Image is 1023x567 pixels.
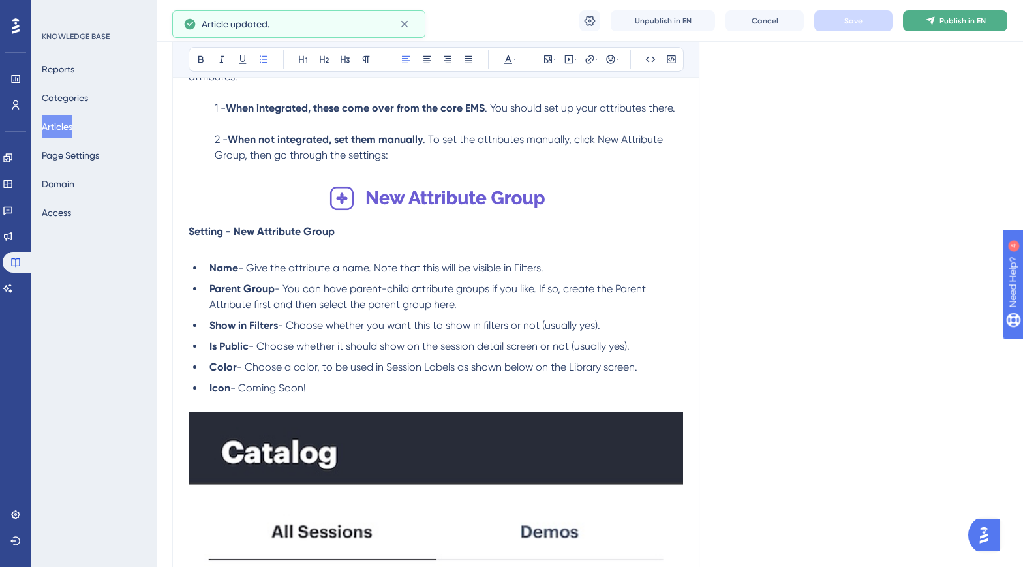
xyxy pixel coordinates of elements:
button: Page Settings [42,144,99,167]
strong: Parent Group [209,283,275,295]
button: Cancel [725,10,804,31]
button: Publish in EN [903,10,1007,31]
button: Access [42,201,71,224]
span: - Give the attribute a name. Note that this will be visible in Filters. [238,262,543,274]
span: - Choose a color, to be used in Session Labels as shown below on the Library screen. [237,361,637,373]
strong: When not integrated, set them manually [228,133,423,146]
div: 4 [91,7,95,17]
button: Save [814,10,893,31]
strong: Show in Filters [209,319,278,331]
button: Unpublish in EN [611,10,715,31]
button: Domain [42,172,74,196]
strong: Setting - New Attribute Group [189,225,335,238]
span: - Coming Soon! [230,382,306,394]
span: Cancel [752,16,778,26]
button: Reports [42,57,74,81]
button: Categories [42,86,88,110]
span: 2 - [215,133,228,146]
span: . To set the attributes manually, click New Attribute Group, then go through the settings: [215,133,665,161]
span: Publish in EN [939,16,986,26]
div: KNOWLEDGE BASE [42,31,110,42]
span: - You can have parent-child attribute groups if you like. If so, create the Parent Attribute firs... [209,283,649,311]
strong: Color [209,361,237,373]
strong: Is Public [209,340,249,352]
button: Articles [42,115,72,138]
iframe: UserGuiding AI Assistant Launcher [968,515,1007,555]
span: Session attributes are important for attendees because they create filters that allow attendees t... [189,39,683,83]
strong: Icon [209,382,230,394]
strong: Name [209,262,238,274]
span: Unpublish in EN [635,16,692,26]
span: Article updated. [202,16,269,32]
span: Need Help? [31,3,82,19]
strong: When integrated, these come over from the core EMS [226,102,485,114]
span: - Choose whether you want this to show in filters or not (usually yes). [278,319,600,331]
span: - Choose whether it should show on the session detail screen or not (usually yes). [249,340,630,352]
span: Save [844,16,863,26]
span: 1 - [215,102,226,114]
span: . You should set up your attributes there. [485,102,675,114]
